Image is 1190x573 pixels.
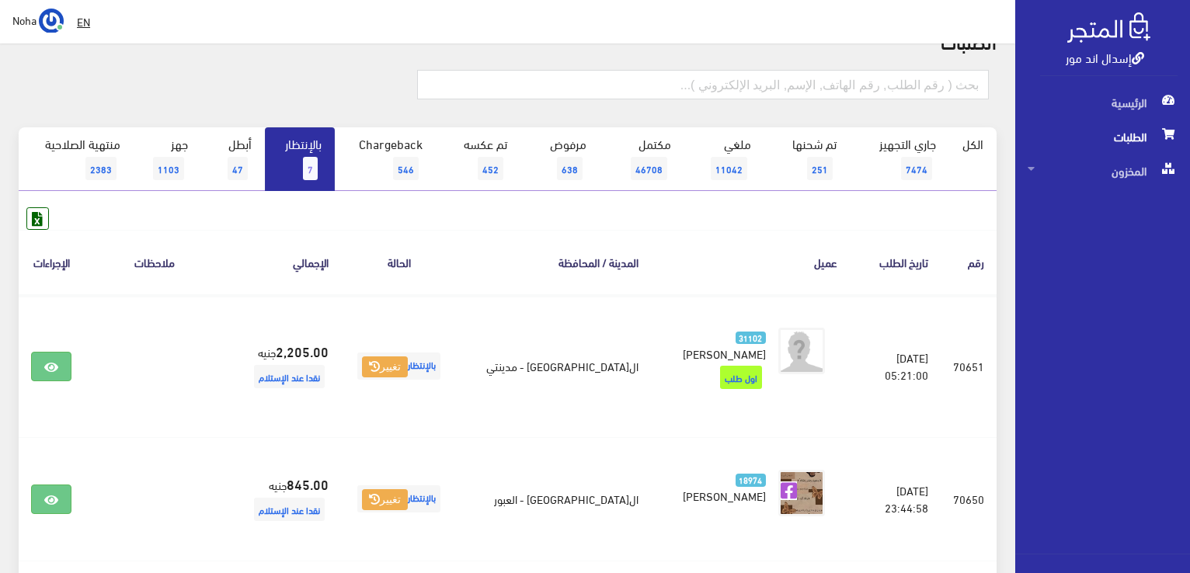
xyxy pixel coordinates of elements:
span: Noha [12,10,37,30]
th: تاريخ الطلب [850,230,941,294]
a: مرفوض638 [520,127,600,191]
span: [PERSON_NAME] [683,484,766,506]
span: بالإنتظار [357,352,440,380]
span: 452 [478,157,503,180]
span: 31102 [736,332,766,345]
a: EN [71,8,96,36]
span: 7474 [901,157,932,180]
a: تم شحنها251 [764,127,850,191]
td: ال[GEOGRAPHIC_DATA] - مدينتي [457,295,651,438]
span: 11042 [711,157,747,180]
span: 251 [807,157,833,180]
td: جنيه [224,437,341,561]
th: الحالة [341,230,457,294]
span: 546 [393,157,419,180]
strong: 2,205.00 [276,341,329,361]
span: الطلبات [1028,120,1178,154]
a: جاري التجهيز7474 [850,127,950,191]
a: الكل [949,127,997,160]
span: نقدا عند الإستلام [254,498,325,521]
img: picture [778,470,825,516]
th: المدينة / المحافظة [457,230,651,294]
span: نقدا عند الإستلام [254,365,325,388]
a: منتهية الصلاحية2383 [19,127,134,191]
span: اول طلب [720,366,762,389]
span: الرئيسية [1028,85,1178,120]
img: avatar.png [778,328,825,374]
a: جهز1103 [134,127,201,191]
a: تم عكسه452 [436,127,520,191]
img: ... [39,9,64,33]
a: الطلبات [1015,120,1190,154]
td: 70650 [941,437,997,561]
span: [PERSON_NAME] [683,342,766,364]
span: المخزون [1028,154,1178,188]
span: بالإنتظار [357,485,440,512]
a: ملغي11042 [684,127,764,191]
a: 31102 [PERSON_NAME] [676,328,766,362]
strong: 845.00 [287,474,329,494]
a: 18974 [PERSON_NAME] [676,470,766,504]
span: 1103 [153,157,184,180]
a: مكتمل46708 [600,127,684,191]
span: 7 [303,157,318,180]
td: جنيه [224,295,341,438]
th: الإجراءات [19,230,84,294]
th: رقم [941,230,997,294]
a: المخزون [1015,154,1190,188]
img: . [1067,12,1150,43]
span: 47 [228,157,248,180]
td: [DATE] 05:21:00 [850,295,941,438]
th: اﻹجمالي [224,230,341,294]
a: ... Noha [12,8,64,33]
td: ال[GEOGRAPHIC_DATA] - العبور [457,437,651,561]
a: بالإنتظار7 [265,127,335,191]
th: ملاحظات [84,230,224,294]
span: 46708 [631,157,667,180]
th: عميل [651,230,850,294]
span: 18974 [736,474,766,487]
input: بحث ( رقم الطلب, رقم الهاتف, الإسم, البريد اﻹلكتروني )... [417,70,989,99]
button: تغيير [362,356,408,378]
a: أبطل47 [201,127,265,191]
span: 2383 [85,157,117,180]
a: Chargeback546 [335,127,436,191]
span: 638 [557,157,583,180]
a: إسدال اند مور [1066,46,1144,68]
td: 70651 [941,295,997,438]
u: EN [77,12,90,31]
a: الرئيسية [1015,85,1190,120]
button: تغيير [362,489,408,511]
td: [DATE] 23:44:58 [850,437,941,561]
